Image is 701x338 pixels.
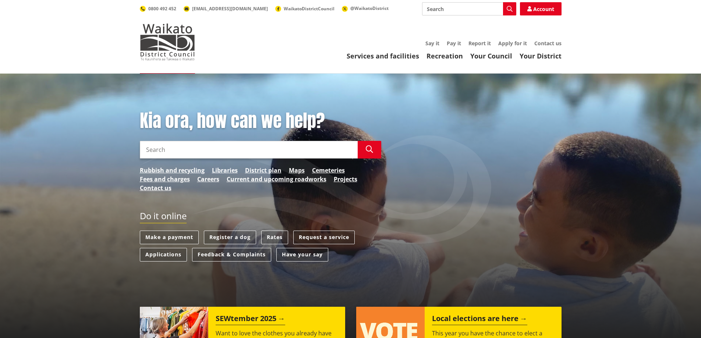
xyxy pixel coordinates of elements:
[261,231,288,244] a: Rates
[212,166,238,175] a: Libraries
[422,2,516,15] input: Search input
[293,231,355,244] a: Request a service
[197,175,219,184] a: Careers
[184,6,268,12] a: [EMAIL_ADDRESS][DOMAIN_NAME]
[140,175,190,184] a: Fees and charges
[140,248,187,261] a: Applications
[275,6,334,12] a: WaikatoDistrictCouncil
[498,40,527,47] a: Apply for it
[312,166,345,175] a: Cemeteries
[227,175,326,184] a: Current and upcoming roadworks
[334,175,357,184] a: Projects
[426,51,463,60] a: Recreation
[534,40,562,47] a: Contact us
[140,231,199,244] a: Make a payment
[289,166,305,175] a: Maps
[245,166,282,175] a: District plan
[470,51,512,60] a: Your Council
[204,231,256,244] a: Register a dog
[425,40,439,47] a: Say it
[432,314,527,325] h2: Local elections are here
[447,40,461,47] a: Pay it
[140,24,195,60] img: Waikato District Council - Te Kaunihera aa Takiwaa o Waikato
[350,5,389,11] span: @WaikatoDistrict
[468,40,491,47] a: Report it
[347,51,419,60] a: Services and facilities
[140,184,171,192] a: Contact us
[520,2,562,15] a: Account
[284,6,334,12] span: WaikatoDistrictCouncil
[192,6,268,12] span: [EMAIL_ADDRESS][DOMAIN_NAME]
[140,6,176,12] a: 0800 492 452
[140,110,381,132] h1: Kia ora, how can we help?
[342,5,389,11] a: @WaikatoDistrict
[216,314,285,325] h2: SEWtember 2025
[520,51,562,60] a: Your District
[148,6,176,12] span: 0800 492 452
[140,141,358,159] input: Search input
[140,166,205,175] a: Rubbish and recycling
[140,211,187,224] h2: Do it online
[192,248,271,261] a: Feedback & Complaints
[276,248,328,261] a: Have your say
